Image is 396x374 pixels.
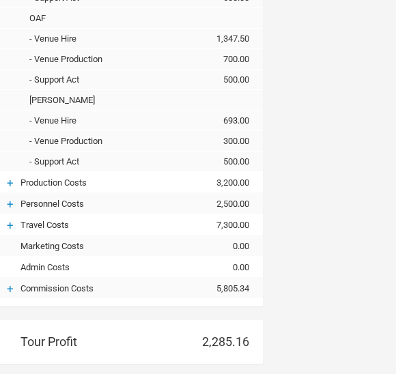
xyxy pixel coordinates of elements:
[181,136,263,146] div: 300.00
[181,115,263,126] div: 693.00
[20,177,113,188] div: Production Costs
[181,54,263,64] div: 700.00
[181,220,263,230] div: 7,300.00
[181,199,263,209] div: 2,500.00
[20,136,113,146] div: - Venue Production
[20,95,113,105] div: [PERSON_NAME]
[181,74,263,85] div: 500.00
[20,13,113,23] div: OAF
[20,54,113,64] div: - Venue Production
[181,241,263,251] div: 0.00
[181,262,263,272] div: 0.00
[20,220,113,230] div: Travel Costs
[20,241,113,251] div: Marketing Costs
[181,283,263,293] div: 5,805.34
[181,177,263,188] div: 3,200.00
[20,283,113,293] div: Commission Costs
[20,74,113,85] div: - Support Act
[181,156,263,167] div: 500.00
[181,33,263,44] div: 1,347.50
[20,156,113,167] div: - Support Act
[20,334,113,349] div: Tour Profit
[20,33,113,44] div: - Venue Hire
[20,115,113,126] div: - Venue Hire
[20,262,113,272] div: Admin Costs
[181,334,263,349] div: 2,285.16
[20,199,113,209] div: Personnel Costs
